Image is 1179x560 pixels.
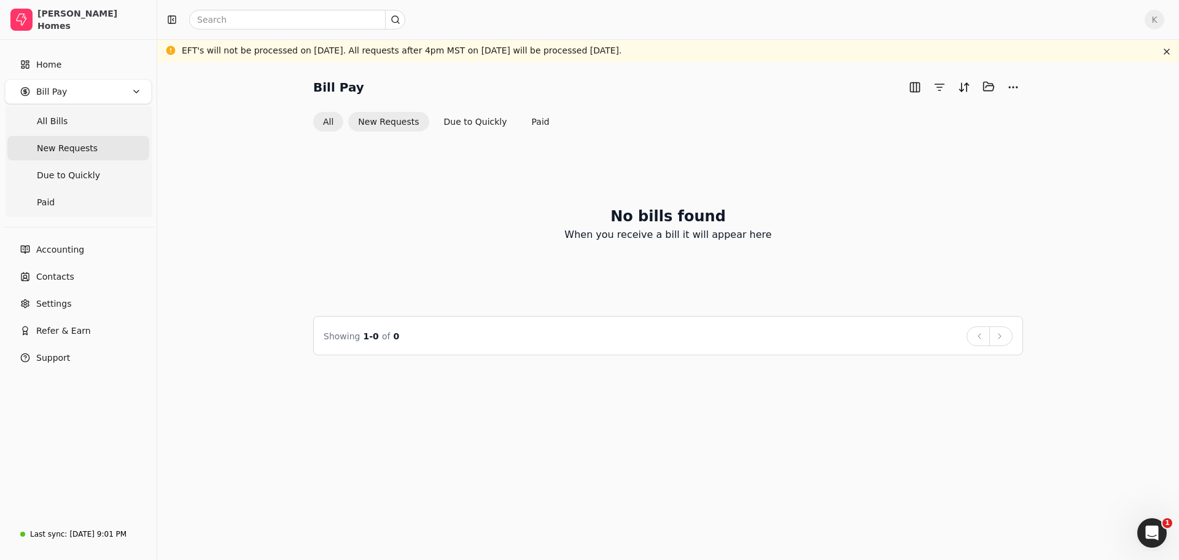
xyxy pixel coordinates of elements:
[313,112,559,132] div: Invoice filter options
[5,52,152,77] a: Home
[5,523,152,545] a: Last sync:[DATE] 9:01 PM
[69,529,126,540] div: [DATE] 9:01 PM
[7,109,149,133] a: All Bills
[324,331,360,341] span: Showing
[37,196,55,209] span: Paid
[36,298,71,310] span: Settings
[5,264,152,289] a: Contacts
[5,291,152,316] a: Settings
[5,79,152,104] button: Bill Pay
[37,115,68,128] span: All Bills
[36,352,70,365] span: Support
[36,58,61,71] span: Home
[36,270,74,283] span: Contacts
[5,237,152,262] a: Accounting
[36,85,67,98] span: Bill Pay
[348,112,429,132] button: New Requests
[189,10,405,30] input: Search
[394,331,400,341] span: 0
[610,205,726,227] h2: No bills found
[30,529,67,540] div: Last sync:
[1137,518,1167,548] iframe: Intercom live chat
[36,325,91,337] span: Refer & Earn
[7,190,149,215] a: Paid
[979,77,998,97] button: Batch (0)
[1145,10,1164,30] button: K
[5,318,152,343] button: Refer & Earn
[7,136,149,160] a: New Requests
[522,112,559,132] button: Paid
[313,77,364,97] h2: Bill Pay
[434,112,517,132] button: Due to Quickly
[37,169,100,182] span: Due to Quickly
[37,142,98,155] span: New Requests
[954,77,974,97] button: Sort
[182,44,622,57] div: EFT's will not be processed on [DATE]. All requests after 4pm MST on [DATE] will be processed [DA...
[36,243,84,256] span: Accounting
[1162,518,1172,528] span: 1
[382,331,391,341] span: of
[313,112,343,132] button: All
[5,345,152,370] button: Support
[37,7,146,32] div: [PERSON_NAME] Homes
[564,227,771,242] p: When you receive a bill it will appear here
[7,163,149,187] a: Due to Quickly
[1003,77,1023,97] button: More
[364,331,379,341] span: 1 - 0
